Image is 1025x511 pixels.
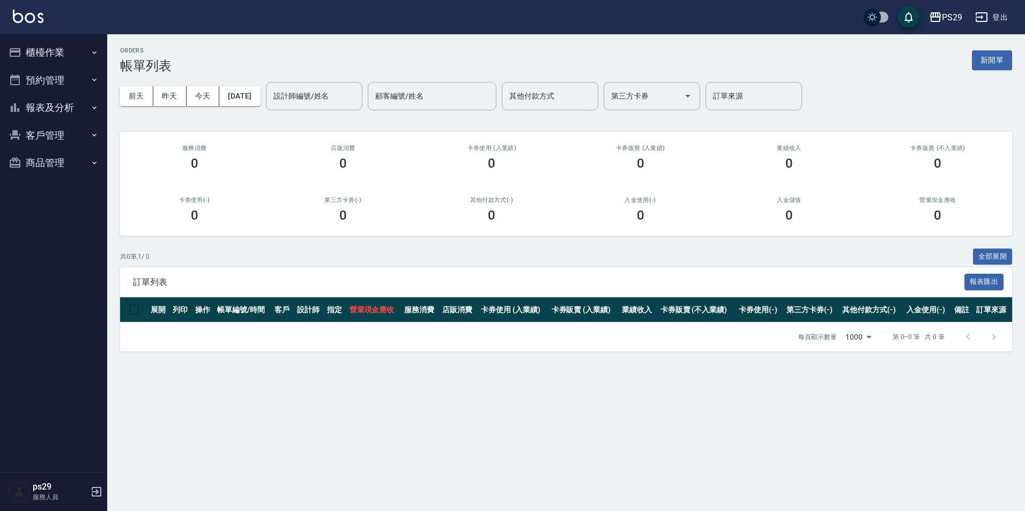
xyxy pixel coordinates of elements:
[170,297,192,322] th: 列印
[488,208,495,223] h3: 0
[898,6,919,28] button: save
[488,156,495,171] h3: 0
[934,156,941,171] h3: 0
[187,86,220,106] button: 今天
[964,276,1004,287] a: 報表匯出
[219,86,260,106] button: [DATE]
[549,297,619,322] th: 卡券販賣 (入業績)
[964,274,1004,290] button: 報表匯出
[925,6,967,28] button: PS29
[637,156,644,171] h3: 0
[972,55,1012,65] a: 新開單
[727,197,850,204] h2: 入金儲值
[191,208,198,223] h3: 0
[9,481,30,502] img: Person
[294,297,325,322] th: 設計師
[841,322,875,351] div: 1000
[120,252,150,261] p: 共 0 筆, 1 / 0
[120,86,153,106] button: 前天
[4,122,103,149] button: 客戶管理
[153,86,187,106] button: 昨天
[4,94,103,122] button: 報表及分析
[192,297,214,322] th: 操作
[281,145,404,152] h2: 店販消費
[133,197,256,204] h2: 卡券使用(-)
[339,156,347,171] h3: 0
[877,145,999,152] h2: 卡券販賣 (不入業績)
[120,58,172,73] h3: 帳單列表
[877,197,999,204] h2: 營業現金應收
[272,297,294,322] th: 客戶
[430,197,553,204] h2: 其他付款方式(-)
[579,197,702,204] h2: 入金使用(-)
[619,297,658,322] th: 業績收入
[33,482,87,492] h5: ps29
[637,208,644,223] h3: 0
[973,249,1013,265] button: 全部展開
[120,47,172,54] h2: ORDERS
[347,297,402,322] th: 營業現金應收
[736,297,784,322] th: 卡券使用(-)
[840,297,903,322] th: 其他付款方式(-)
[214,297,272,322] th: 帳單編號/時間
[133,277,964,288] span: 訂單列表
[133,145,256,152] h3: 服務消費
[904,297,952,322] th: 入金使用(-)
[281,197,404,204] h2: 第三方卡券(-)
[972,50,1012,70] button: 新開單
[784,297,840,322] th: 第三方卡券(-)
[893,332,945,342] p: 第 0–0 筆 共 0 筆
[679,87,696,104] button: Open
[191,156,198,171] h3: 0
[798,332,837,342] p: 每頁顯示數量
[440,297,478,322] th: 店販消費
[952,297,974,322] th: 備註
[4,149,103,177] button: 商品管理
[785,156,793,171] h3: 0
[942,11,962,24] div: PS29
[339,208,347,223] h3: 0
[4,66,103,94] button: 預約管理
[430,145,553,152] h2: 卡券使用 (入業績)
[579,145,702,152] h2: 卡券販賣 (入業績)
[478,297,548,322] th: 卡券使用 (入業績)
[33,492,87,502] p: 服務人員
[971,7,1012,27] button: 登出
[13,10,43,23] img: Logo
[148,297,170,322] th: 展開
[727,145,850,152] h2: 業績收入
[4,39,103,66] button: 櫃檯作業
[402,297,440,322] th: 服務消費
[974,297,1012,322] th: 訂單來源
[324,297,346,322] th: 指定
[934,208,941,223] h3: 0
[658,297,737,322] th: 卡券販賣 (不入業績)
[785,208,793,223] h3: 0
